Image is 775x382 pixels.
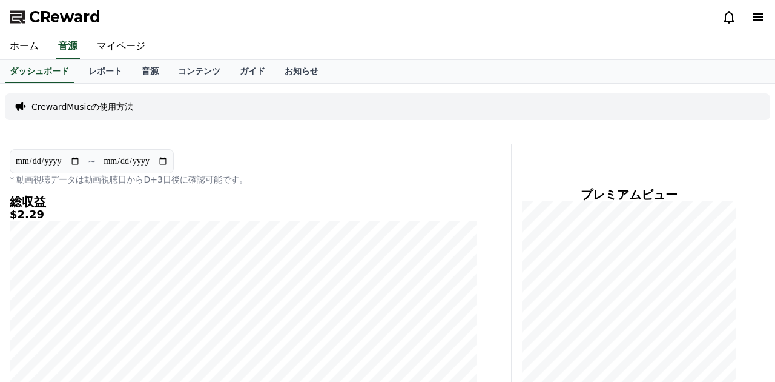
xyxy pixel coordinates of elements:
a: CrewardMusicの使用方法 [31,101,133,113]
h4: 総収益 [10,195,477,209]
h5: $2.29 [10,209,477,221]
a: お知らせ [275,60,328,83]
a: 音源 [56,34,80,59]
span: CReward [29,7,101,27]
a: CReward [10,7,101,27]
a: マイページ [87,34,155,59]
h4: プレミアムビュー [521,188,736,201]
p: * 動画視聴データは動画視聴日からD+3日後に確認可能です。 [10,173,477,186]
a: レポート [79,60,132,83]
a: ダッシュボード [5,60,74,83]
a: コンテンツ [168,60,230,83]
p: ~ [88,154,96,169]
a: ガイド [230,60,275,83]
a: 音源 [132,60,168,83]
